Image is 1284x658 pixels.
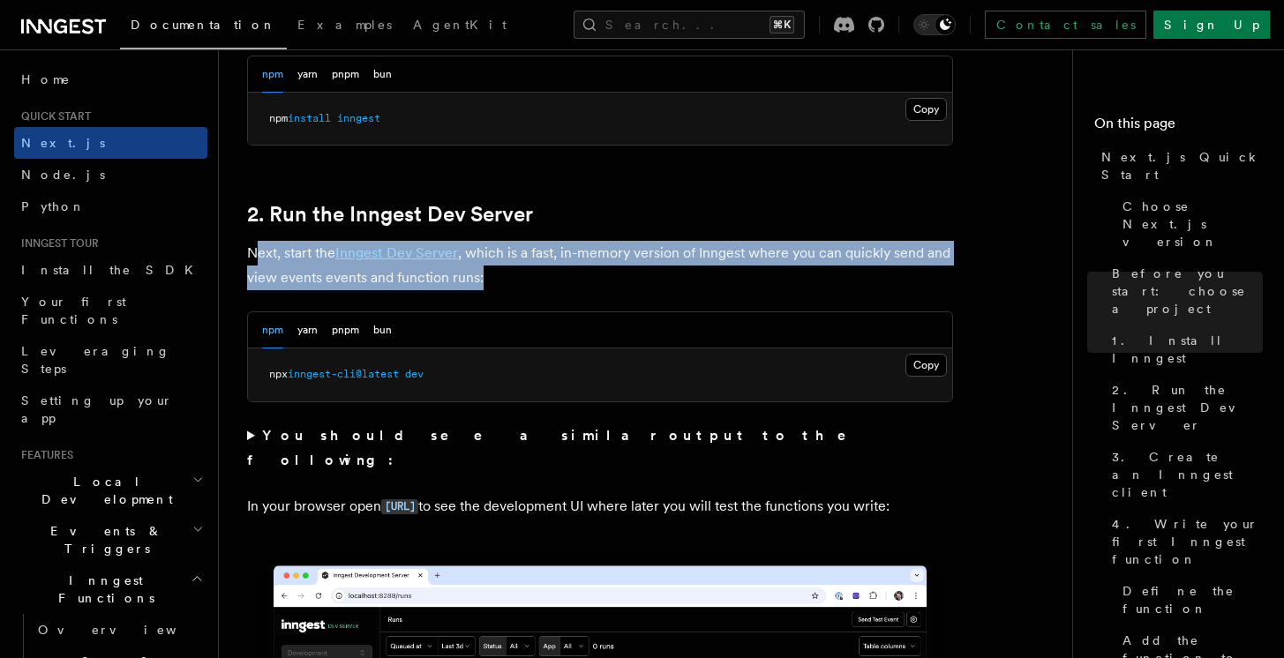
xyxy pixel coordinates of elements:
p: Next, start the , which is a fast, in-memory version of Inngest where you can quickly send and vi... [247,241,953,290]
a: 4. Write your first Inngest function [1105,508,1263,575]
span: Inngest Functions [14,572,191,607]
span: Setting up your app [21,393,173,425]
span: Events & Triggers [14,522,192,557]
button: pnpm [332,56,359,93]
span: npm [269,112,288,124]
span: Leveraging Steps [21,344,170,376]
a: Leveraging Steps [14,335,207,385]
a: Sign Up [1153,11,1270,39]
span: Home [21,71,71,88]
a: Contact sales [985,11,1146,39]
a: 2. Run the Inngest Dev Server [247,202,533,227]
button: Copy [905,354,947,377]
a: Python [14,191,207,222]
span: Local Development [14,473,192,508]
button: bun [373,312,392,348]
span: 2. Run the Inngest Dev Server [1112,381,1263,434]
span: Python [21,199,86,213]
button: yarn [297,312,318,348]
span: 1. Install Inngest [1112,332,1263,367]
button: Inngest Functions [14,565,207,614]
code: [URL] [381,499,418,514]
span: Quick start [14,109,91,123]
span: 4. Write your first Inngest function [1112,515,1263,568]
a: Your first Functions [14,286,207,335]
span: inngest [337,112,380,124]
span: Define the function [1123,582,1263,617]
a: Setting up your app [14,385,207,434]
a: AgentKit [402,5,517,48]
a: Define the function [1115,575,1263,624]
button: npm [262,312,283,348]
h4: On this page [1094,113,1263,141]
a: Choose Next.js version [1115,191,1263,258]
button: pnpm [332,312,359,348]
span: Your first Functions [21,295,126,326]
span: Choose Next.js version [1123,198,1263,250]
span: Overview [38,623,220,637]
summary: You should see a similar output to the following: [247,423,953,473]
a: Install the SDK [14,254,207,286]
span: npx [269,368,288,380]
a: Before you start: choose a project [1105,258,1263,325]
a: Home [14,64,207,95]
span: inngest-cli@latest [288,368,399,380]
a: Node.js [14,159,207,191]
span: AgentKit [413,18,507,32]
span: Before you start: choose a project [1112,265,1263,318]
button: Events & Triggers [14,515,207,565]
a: Next.js [14,127,207,159]
a: Documentation [120,5,287,49]
kbd: ⌘K [770,16,794,34]
span: install [288,112,331,124]
span: Features [14,448,73,462]
strong: You should see a similar output to the following: [247,427,871,468]
a: Overview [31,614,207,646]
button: Toggle dark mode [913,14,956,35]
a: Examples [287,5,402,48]
span: Node.js [21,168,105,182]
span: Inngest tour [14,236,99,250]
a: 3. Create an Inngest client [1105,441,1263,508]
a: [URL] [381,497,418,514]
p: In your browser open to see the development UI where later you will test the functions you write: [247,494,953,520]
button: Copy [905,98,947,121]
span: Examples [297,18,392,32]
a: 2. Run the Inngest Dev Server [1105,374,1263,441]
button: Search...⌘K [574,11,805,39]
span: 3. Create an Inngest client [1112,448,1263,501]
button: bun [373,56,392,93]
a: 1. Install Inngest [1105,325,1263,374]
button: Local Development [14,466,207,515]
a: Next.js Quick Start [1094,141,1263,191]
span: Documentation [131,18,276,32]
button: npm [262,56,283,93]
a: Inngest Dev Server [335,244,458,261]
span: Next.js [21,136,105,150]
button: yarn [297,56,318,93]
span: Install the SDK [21,263,204,277]
span: Next.js Quick Start [1101,148,1263,183]
span: dev [405,368,424,380]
